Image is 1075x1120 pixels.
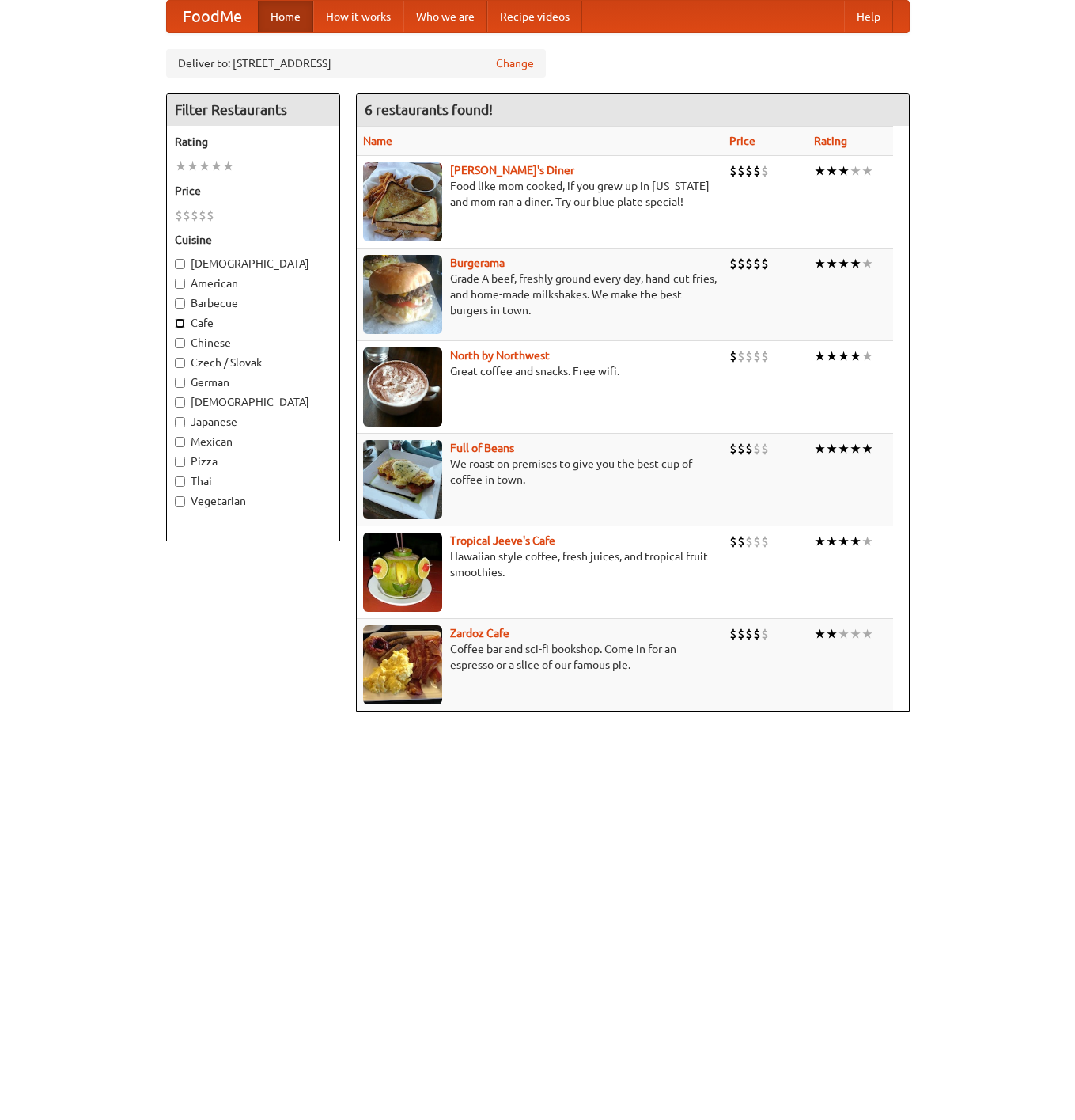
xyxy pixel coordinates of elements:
[814,347,826,365] li: ★
[838,255,850,272] li: ★
[175,358,185,368] input: Czech / Slovak
[175,457,185,467] input: Pizza
[814,625,826,643] li: ★
[737,347,745,365] li: $
[450,534,555,547] a: Tropical Jeeve's Cafe
[187,158,199,175] li: ★
[167,94,339,126] h4: Filter Restaurants
[826,625,838,643] li: ★
[199,207,206,224] li: $
[861,347,873,365] li: ★
[745,625,753,643] li: $
[745,347,753,365] li: $
[175,338,185,348] input: Chinese
[363,641,717,673] p: Coffee bar and sci-fi bookshop. Come in for an espresso or a slice of our famous pie.
[737,162,745,180] li: $
[745,255,753,272] li: $
[737,533,745,550] li: $
[729,625,737,643] li: $
[175,496,185,507] input: Vegetarian
[363,162,442,241] img: sallys.jpg
[175,318,185,328] input: Cafe
[814,135,847,147] a: Rating
[844,1,893,32] a: Help
[183,207,191,224] li: $
[450,442,514,454] b: Full of Beans
[850,162,861,180] li: ★
[363,135,392,147] a: Name
[206,207,214,224] li: $
[175,493,331,509] label: Vegetarian
[826,533,838,550] li: ★
[745,533,753,550] li: $
[850,533,861,550] li: ★
[753,255,761,272] li: $
[814,533,826,550] li: ★
[363,440,442,519] img: beans.jpg
[814,162,826,180] li: ★
[175,298,185,309] input: Barbecue
[175,378,185,388] input: German
[175,397,185,408] input: [DEMOGRAPHIC_DATA]
[199,158,210,175] li: ★
[175,207,183,224] li: $
[175,473,331,489] label: Thai
[838,440,850,457] li: ★
[761,625,769,643] li: $
[175,414,331,430] label: Japanese
[363,549,717,580] p: Hawaiian style coffee, fresh juices, and tropical fruit smoothies.
[363,255,442,334] img: burgerama.jpg
[258,1,313,32] a: Home
[363,347,442,427] img: north.jpg
[450,627,509,640] a: Zardoz Cafe
[175,232,331,248] h5: Cuisine
[826,347,838,365] li: ★
[175,335,331,351] label: Chinese
[403,1,487,32] a: Who we are
[753,347,761,365] li: $
[838,625,850,643] li: ★
[175,437,185,447] input: Mexican
[861,255,873,272] li: ★
[175,256,331,271] label: [DEMOGRAPHIC_DATA]
[861,440,873,457] li: ★
[861,533,873,550] li: ★
[761,347,769,365] li: $
[814,255,826,272] li: ★
[175,134,331,150] h5: Rating
[175,355,331,370] label: Czech / Slovak
[365,102,493,117] ng-pluralize: 6 restaurants found!
[729,533,737,550] li: $
[191,207,199,224] li: $
[222,158,234,175] li: ★
[450,349,550,362] a: North by Northwest
[175,158,187,175] li: ★
[850,347,861,365] li: ★
[450,164,574,177] a: [PERSON_NAME]'s Diner
[838,162,850,180] li: ★
[729,255,737,272] li: $
[737,255,745,272] li: $
[175,417,185,427] input: Japanese
[737,625,745,643] li: $
[745,162,753,180] li: $
[826,162,838,180] li: ★
[210,158,222,175] li: ★
[175,315,331,331] label: Cafe
[729,440,737,457] li: $
[826,255,838,272] li: ★
[496,55,534,71] a: Change
[861,162,873,180] li: ★
[363,178,717,210] p: Food like mom cooked, if you grew up in [US_STATE] and mom ran a diner. Try our blue plate special!
[363,363,717,379] p: Great coffee and snacks. Free wifi.
[363,271,717,318] p: Grade A beef, freshly ground every day, hand-cut fries, and home-made milkshakes. We make the bes...
[753,625,761,643] li: $
[745,440,753,457] li: $
[850,625,861,643] li: ★
[753,533,761,550] li: $
[313,1,403,32] a: How it works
